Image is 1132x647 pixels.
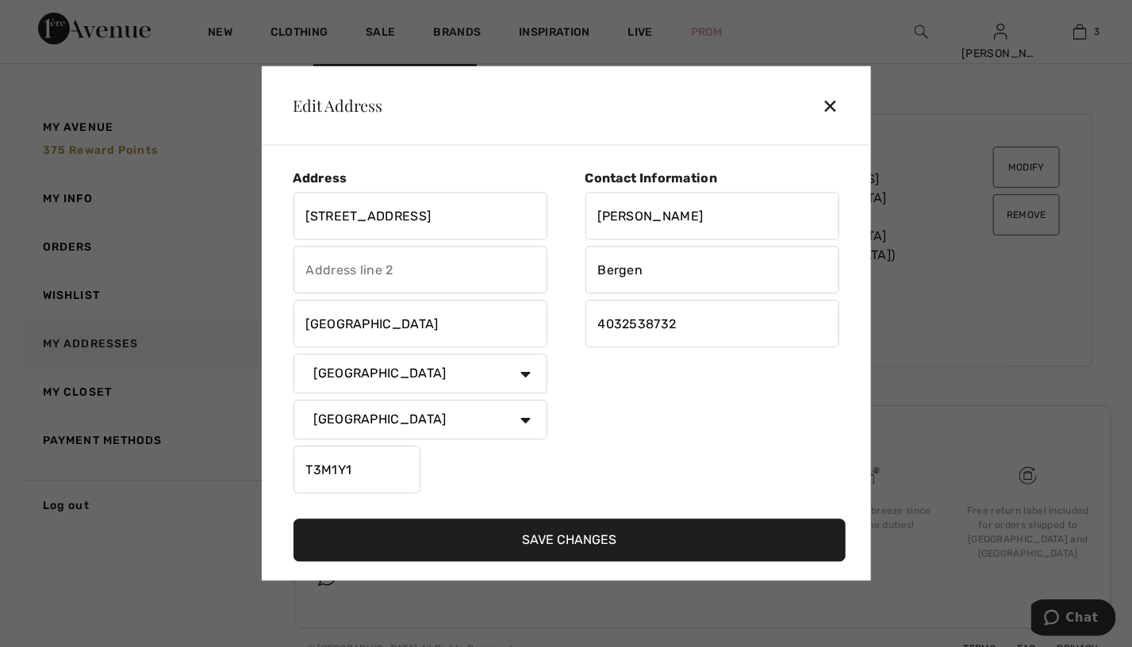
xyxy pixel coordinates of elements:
[822,89,851,122] div: ✕
[585,301,839,348] input: Mobile
[35,11,67,25] span: Chat
[585,247,839,294] input: Last name
[585,170,839,186] div: Contact Information
[294,247,547,294] input: Address line 2
[294,301,547,348] input: City
[294,170,547,186] div: Address
[281,98,382,113] div: Edit Address
[585,193,839,240] input: First name
[294,519,846,562] button: Save Changes
[294,446,420,494] input: Zip/Postal Code
[294,193,547,240] input: Address line 1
